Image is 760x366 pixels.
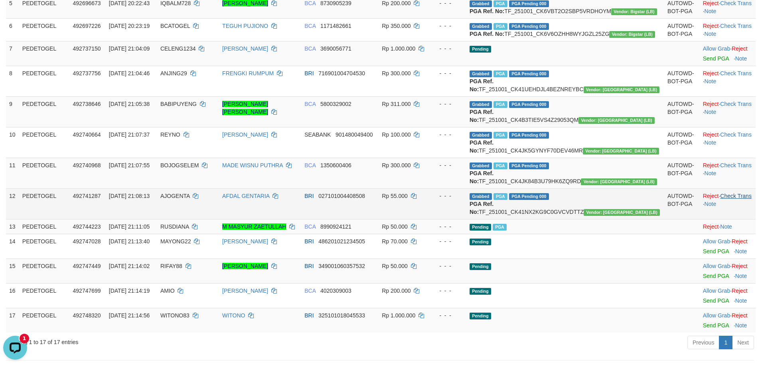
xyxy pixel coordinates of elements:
span: Copy 027101004408508 to clipboard [318,193,365,199]
a: 1 [719,336,732,349]
a: [PERSON_NAME] [222,288,268,294]
span: SEABANK [304,131,331,138]
span: PGA Pending [509,193,549,200]
span: [DATE] 21:13:40 [109,238,150,245]
td: · · [700,158,756,188]
span: Grabbed [470,101,492,108]
span: Rp 1.000.000 [382,45,415,52]
td: · [700,283,756,308]
span: BCA [304,45,316,52]
span: [DATE] 20:23:19 [109,23,150,29]
td: 12 [6,188,19,219]
span: PGA Pending [509,23,549,30]
td: 15 [6,258,19,283]
td: PEDETOGEL [19,41,70,66]
a: Reject [703,23,719,29]
td: · · [700,18,756,41]
div: - - - [432,22,463,30]
span: BCA [304,223,316,230]
a: [PERSON_NAME] [222,263,268,269]
span: [DATE] 21:07:37 [109,131,150,138]
span: BRI [304,70,314,76]
td: PEDETOGEL [19,188,70,219]
a: Reject [732,45,748,52]
span: PGA Pending [509,101,549,108]
a: FRENGKI RUMPUM [222,70,274,76]
a: Note [705,201,717,207]
span: Pending [470,313,491,319]
td: 6 [6,18,19,41]
td: AUTOWD-BOT-PGA [664,158,700,188]
div: - - - [432,223,463,231]
span: Copy 5800329002 to clipboard [320,101,351,107]
a: Check Trans [720,101,752,107]
span: [DATE] 21:04:09 [109,45,150,52]
a: WITONO [222,312,245,319]
span: [DATE] 21:04:46 [109,70,150,76]
a: Send PGA [703,55,729,62]
a: Allow Grab [703,45,730,52]
td: TF_251001_CK41NX2KG9C0GVCVDTTZ [466,188,664,219]
a: Note [705,8,717,14]
span: Pending [470,46,491,53]
td: · · [700,188,756,219]
span: [DATE] 21:11:05 [109,223,150,230]
span: · [703,238,732,245]
b: PGA Ref. No: [470,78,494,92]
span: 492747699 [73,288,101,294]
span: Copy 3690056771 to clipboard [320,45,351,52]
a: Note [735,248,747,254]
td: AUTOWD-BOT-PGA [664,18,700,41]
span: AMIO [160,288,175,294]
span: · [703,263,732,269]
td: · [700,41,756,66]
a: Allow Grab [703,238,730,245]
a: Previous [687,336,719,349]
div: - - - [432,311,463,319]
span: 492744223 [73,223,101,230]
span: Vendor URL: https://dashboard.q2checkout.com/secure [609,31,655,38]
td: PEDETOGEL [19,234,70,258]
span: Grabbed [470,23,492,30]
b: PGA Ref. No: [470,31,504,37]
span: [DATE] 21:08:13 [109,193,150,199]
span: Marked by afzCS1 [494,193,507,200]
td: TF_251001_CK4B3TIE5VS4Z29053QM [466,96,664,127]
td: · [700,258,756,283]
div: - - - [432,192,463,200]
span: BRI [304,193,314,199]
a: [PERSON_NAME] [222,238,268,245]
span: [DATE] 21:07:55 [109,162,150,168]
a: Note [705,139,717,146]
span: BCA [304,162,316,168]
a: Note [735,322,747,329]
span: Pending [470,239,491,245]
a: MADE WISNU PUTHRA [222,162,283,168]
div: Showing 1 to 17 of 17 entries [6,335,311,346]
span: BRI [304,263,314,269]
td: PEDETOGEL [19,308,70,333]
td: PEDETOGEL [19,283,70,308]
span: Copy 486201021234505 to clipboard [318,238,365,245]
div: - - - [432,100,463,108]
td: 8 [6,66,19,96]
td: 16 [6,283,19,308]
span: BCA [304,288,316,294]
span: [DATE] 21:14:19 [109,288,150,294]
td: · · [700,96,756,127]
span: · [703,312,732,319]
a: Check Trans [720,23,752,29]
span: 492737150 [73,45,101,52]
a: Reject [703,162,719,168]
a: [PERSON_NAME] [222,45,268,52]
span: Copy 716901004704530 to clipboard [318,70,365,76]
b: PGA Ref. No: [470,170,494,184]
td: · · [700,66,756,96]
span: PGA Pending [509,70,549,77]
td: PEDETOGEL [19,127,70,158]
span: Grabbed [470,70,492,77]
a: Allow Grab [703,288,730,294]
td: PEDETOGEL [19,66,70,96]
div: - - - [432,161,463,169]
span: BOJOGSELEM [160,162,199,168]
